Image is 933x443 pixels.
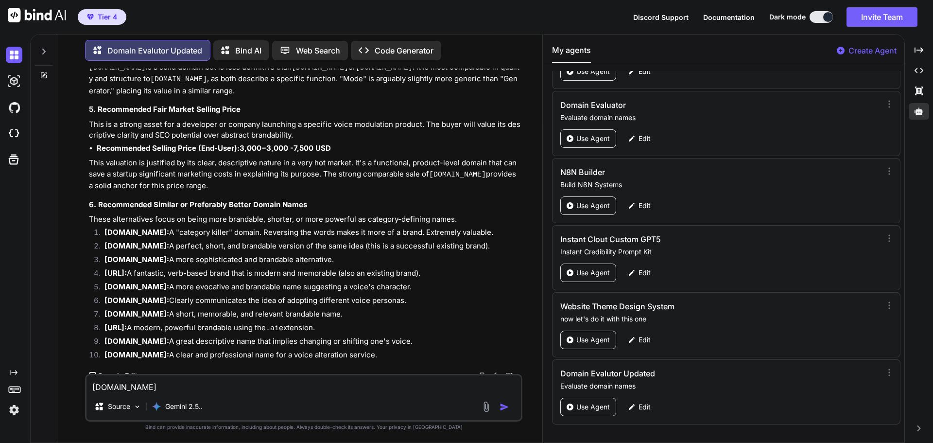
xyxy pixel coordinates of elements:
[97,268,520,282] li: A fantastic, verb-based brand that is modern and memorable (also an existing brand).
[104,255,169,264] strong: [DOMAIN_NAME]:
[560,247,878,257] p: Instant Credibility Prompt Kit
[847,7,917,27] button: Invite Team
[85,424,522,431] p: Bind can provide inaccurate information, including about people. Always double-check its answers....
[576,67,610,76] p: Use Agent
[633,13,689,21] span: Discord Support
[97,241,520,254] li: A perfect, short, and brandable version of the same idea (this is a successful existing brand).
[639,134,651,143] p: Edit
[97,322,520,336] li: A modern, powerful brandable using the extension.
[6,125,22,142] img: cloudideIcon
[8,8,66,22] img: Bind AI
[6,99,22,116] img: githubDark
[576,335,610,345] p: Use Agent
[639,268,651,278] p: Edit
[481,401,492,412] img: attachment
[97,227,520,241] li: A "category killer" domain. Reversing the words makes it more of a brand. Extremely valuable.
[560,180,878,190] p: Build N8N Systems
[576,134,610,143] p: Use Agent
[97,295,520,309] li: Clearly communicates the idea of adopting different voice personas.
[6,73,22,89] img: darkAi-studio
[97,282,520,295] li: A more evocative and brandable name suggesting a voice's character.
[560,113,878,123] p: Evaluate domain names
[87,14,94,20] img: premium
[639,67,651,76] p: Edit
[104,268,127,278] strong: [URL]:
[639,201,651,211] p: Edit
[104,228,169,237] strong: [DOMAIN_NAME]:
[104,241,169,250] strong: [DOMAIN_NAME]:
[576,201,610,211] p: Use Agent
[292,64,348,72] code: [DOMAIN_NAME]
[356,64,413,72] code: [DOMAIN_NAME]
[165,402,203,411] p: Gemini 2.5..
[478,372,485,380] img: copy
[133,403,141,411] img: Pick Models
[261,143,266,153] mo: −
[108,402,130,411] p: Source
[152,402,161,411] img: Gemini 2.5 Pro
[491,372,499,380] img: like
[104,296,169,305] strong: [DOMAIN_NAME]:
[89,105,241,114] strong: 5. Recommended Fair Market Selling Price
[150,75,207,84] code: [DOMAIN_NAME]
[97,336,520,350] li: A great descriptive name that implies changing or shifting one's voice.
[240,143,244,153] mn: 3
[848,45,897,56] p: Create Agent
[639,335,651,345] p: Edit
[6,47,22,63] img: darkChat
[552,44,591,63] button: My agents
[576,402,610,412] p: Use Agent
[78,9,126,25] button: premiumTier 4
[296,45,340,56] p: Web Search
[89,200,307,209] strong: 6. Recommended Similar or Preferably Better Domain Names
[639,402,651,412] p: Edit
[89,158,520,192] p: This valuation is justified by its clear, descriptive nature in a very hot market. It's a functio...
[89,119,520,141] p: This is a strong asset for a developer or company launching a specific voice modulation product. ...
[107,45,202,56] p: Domain Evalutor Updated
[97,143,331,153] strong: Recommended Selling Price (End-User): 7,500 USD
[104,309,169,319] strong: [DOMAIN_NAME]:
[703,13,755,21] span: Documentation
[97,309,520,322] li: A short, memorable, and relevant brandable name.
[266,324,279,333] code: .ai
[560,166,782,178] h3: N8N Builder
[560,99,782,111] h3: Domain Evaluator
[244,143,247,153] mo: ,
[97,350,520,363] li: A clear and professional name for a voice alteration service.
[235,45,261,56] p: Bind AI
[375,45,433,56] p: Code Generator
[6,402,22,418] img: settings
[500,402,509,412] img: icon
[266,143,294,153] annotation: 3,000 -
[98,371,144,381] p: Open in Editor
[104,323,127,332] strong: [URL]:
[769,12,806,22] span: Dark mode
[576,268,610,278] p: Use Agent
[89,64,146,72] code: [DOMAIN_NAME]
[89,214,520,225] p: These alternatives focus on being more brandable, shorter, or more powerful as category-defining ...
[104,282,169,291] strong: [DOMAIN_NAME]:
[429,171,486,179] code: [DOMAIN_NAME]
[89,62,520,97] p: is a solid domain but is less definitive than or . It is most comparable in quality and structure...
[560,368,782,379] h3: Domain Evalutor Updated
[104,350,169,359] strong: [DOMAIN_NAME]:
[98,12,117,22] span: Tier 4
[633,12,689,22] button: Discord Support
[505,372,513,380] img: dislike
[104,337,169,346] strong: [DOMAIN_NAME]:
[97,254,520,268] li: A more sophisticated and brandable alternative.
[560,301,782,312] h3: Website Theme Design System
[560,233,782,245] h3: Instant Clout Custom GPT5
[560,381,878,391] p: Evaluate domain names
[247,143,261,153] mn: 000
[560,314,878,324] p: now let's do it with this one
[703,12,755,22] button: Documentation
